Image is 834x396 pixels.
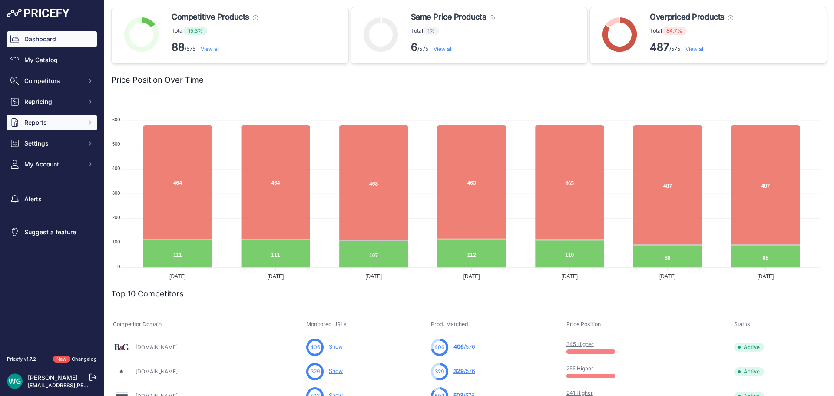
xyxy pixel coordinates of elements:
p: Total [172,27,258,35]
a: Alerts [7,191,97,207]
a: [DOMAIN_NAME] [136,344,178,350]
span: Active [734,367,764,376]
a: View all [201,46,220,52]
span: 84.7% [662,27,687,35]
span: Same Price Products [411,11,486,23]
p: /575 [172,40,258,54]
a: Suggest a feature [7,224,97,240]
span: 329 [453,368,464,374]
tspan: 600 [112,117,120,122]
a: Changelog [72,356,97,362]
div: Pricefy v1.7.2 [7,356,36,363]
span: 406 [310,343,320,351]
h2: Top 10 Competitors [111,288,184,300]
span: Competitive Products [172,11,249,23]
span: 329 [311,368,320,376]
a: My Catalog [7,52,97,68]
a: 345 Higher [566,341,594,347]
strong: 487 [650,41,669,53]
p: Total [650,27,733,35]
span: 1% [423,27,439,35]
h2: Price Position Over Time [111,74,204,86]
tspan: 300 [112,190,120,196]
span: 329 [435,368,444,376]
button: My Account [7,156,97,172]
a: Show [329,368,343,374]
a: 255 Higher [566,365,593,372]
span: 406 [434,343,444,351]
strong: 6 [411,41,417,53]
a: [EMAIL_ADDRESS][PERSON_NAME][DOMAIN_NAME] [28,382,162,389]
nav: Sidebar [7,31,97,345]
tspan: 200 [112,215,120,220]
tspan: [DATE] [561,273,578,280]
a: Dashboard [7,31,97,47]
span: Settings [24,139,81,148]
span: Competitor Domain [113,321,162,327]
span: Overpriced Products [650,11,724,23]
a: 241 Higher [566,389,593,396]
tspan: [DATE] [659,273,676,280]
a: View all [434,46,453,52]
tspan: [DATE] [758,273,774,280]
span: New [53,356,70,363]
a: 329/576 [453,368,475,374]
span: Price Position [566,321,601,327]
span: Competitors [24,77,81,85]
span: 15.3% [184,27,207,35]
button: Repricing [7,94,97,110]
span: 406 [453,343,464,350]
span: Monitored URLs [306,321,347,327]
a: [PERSON_NAME] [28,374,78,381]
p: /575 [411,40,495,54]
span: Repricing [24,97,81,106]
img: Pricefy Logo [7,9,69,17]
span: Status [734,321,750,327]
tspan: 500 [112,141,120,146]
tspan: [DATE] [365,273,382,280]
span: Active [734,343,764,352]
span: Prod. Matched [431,321,468,327]
span: Reports [24,118,81,127]
a: View all [685,46,705,52]
p: Total [411,27,495,35]
tspan: [DATE] [169,273,186,280]
tspan: 400 [112,166,120,171]
button: Reports [7,115,97,130]
button: Settings [7,136,97,151]
tspan: 0 [117,264,120,269]
tspan: 100 [112,239,120,244]
a: [DOMAIN_NAME] [136,368,178,375]
tspan: [DATE] [463,273,480,280]
tspan: [DATE] [268,273,284,280]
a: 406/576 [453,343,475,350]
p: /575 [650,40,733,54]
button: Competitors [7,73,97,89]
span: My Account [24,160,81,169]
a: Show [329,343,343,350]
strong: 88 [172,41,185,53]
